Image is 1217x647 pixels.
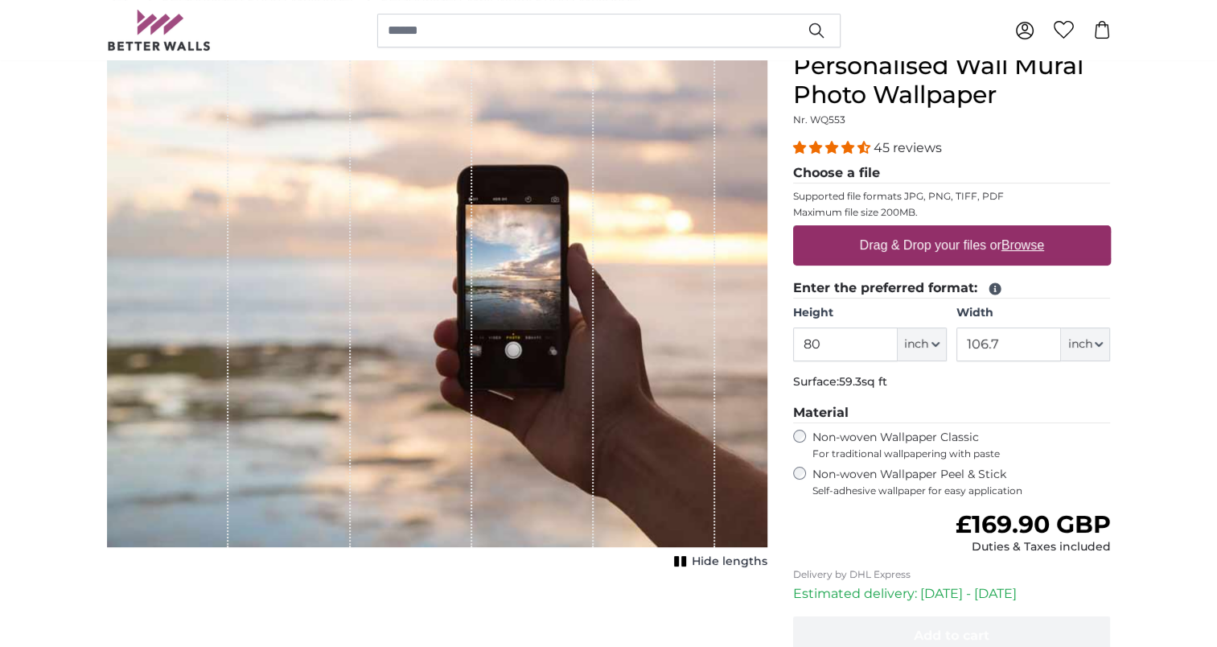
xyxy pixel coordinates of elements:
[793,403,1111,423] legend: Material
[793,584,1111,604] p: Estimated delivery: [DATE] - [DATE]
[793,190,1111,203] p: Supported file formats JPG, PNG, TIFF, PDF
[914,628,989,643] span: Add to cart
[793,206,1111,219] p: Maximum file size 200MB.
[793,568,1111,581] p: Delivery by DHL Express
[1061,328,1110,361] button: inch
[904,336,928,352] span: inch
[812,447,1111,460] span: For traditional wallpapering with paste
[955,539,1110,555] div: Duties & Taxes included
[793,305,947,321] label: Height
[793,374,1111,390] p: Surface:
[874,140,942,155] span: 45 reviews
[793,52,1111,109] h1: Personalised Wall Mural Photo Wallpaper
[1001,238,1044,252] u: Browse
[812,467,1111,497] label: Non-woven Wallpaper Peel & Stick
[692,554,767,570] span: Hide lengths
[956,305,1110,321] label: Width
[812,484,1111,497] span: Self-adhesive wallpaper for easy application
[793,113,845,126] span: Nr. WQ553
[1067,336,1092,352] span: inch
[853,229,1050,262] label: Drag & Drop your files or
[955,509,1110,539] span: £169.90 GBP
[793,278,1111,299] legend: Enter the preferred format:
[793,140,874,155] span: 4.36 stars
[812,430,1111,460] label: Non-woven Wallpaper Classic
[669,550,767,573] button: Hide lengths
[107,52,767,573] div: 1 of 1
[898,328,947,361] button: inch
[839,374,887,389] span: 59.3sq ft
[107,10,212,51] img: Betterwalls
[793,163,1111,183] legend: Choose a file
